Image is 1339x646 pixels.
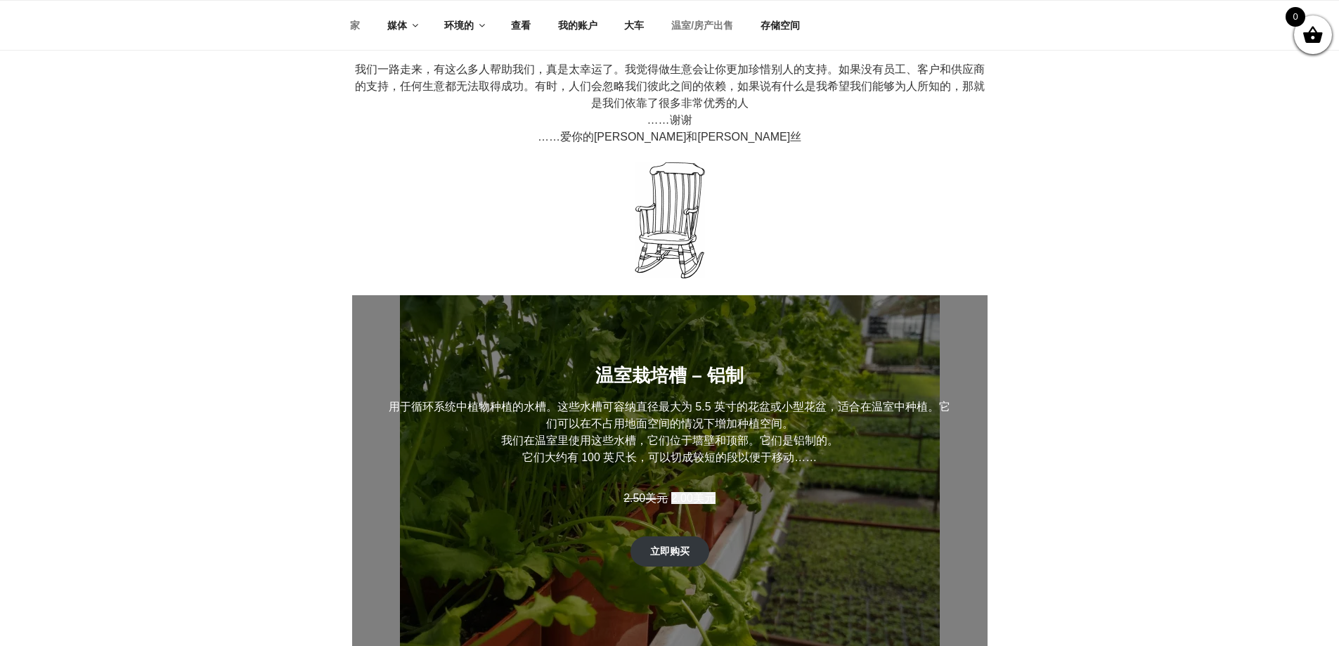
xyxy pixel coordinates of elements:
font: 用于循环系统中植物种植的水槽。这些水槽可容纳直径最大为 5.5 英寸的花盆或小型花盆，适合在温室中种植。它们可以在不占用地面空间的情况下增加种植空间。 [389,401,950,429]
font: 美元 [693,492,716,504]
a: 家 [338,8,373,43]
font: 大车 [624,20,644,31]
font: 立即购买 [650,545,690,557]
font: 我的账户 [558,20,597,31]
a: 环境的 [432,8,496,43]
font: 温室栽培槽 – 铝制 [595,365,744,386]
a: 大车 [612,8,656,43]
a: 存储空间 [749,8,813,43]
font: 0 [1293,11,1298,22]
font: 媒体 [387,20,407,31]
a: 我的账户 [545,8,609,43]
nav: 顶部菜单 [338,8,1002,43]
font: 我们一路走来，有这么多人帮助我们，真是太幸运了。我觉得做生意会让你更加珍惜别人的支持。如果没有员工、客户和供应商的支持，任何生意都无法取得成功。有时，人们会忽略我们彼此之间的依赖，如果说有什么是... [355,63,985,109]
font: 环境的 [444,20,474,31]
font: 存储空间 [761,20,800,31]
font: 2.50 [623,492,645,504]
font: 查看 [511,20,531,31]
font: ……爱你的[PERSON_NAME]和[PERSON_NAME]丝 [538,131,801,143]
font: 2.00 [671,492,693,504]
font: ……谢谢 [647,114,692,126]
font: 我们在温室里使用这些水槽，它们位于墙壁和顶部。它们是铝制的。 [501,434,839,446]
a: 查看 [498,8,543,43]
font: 温室/房产出售 [671,20,733,31]
font: 美元 [645,492,668,504]
a: 温室/房产出售 [659,8,746,43]
a: 立即购买 [630,536,709,567]
font: 它们大约有 100 英尺长，可以切成较短的段以便于移动…… [522,451,817,463]
font: 家 [350,20,360,31]
a: 媒体 [375,8,429,43]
